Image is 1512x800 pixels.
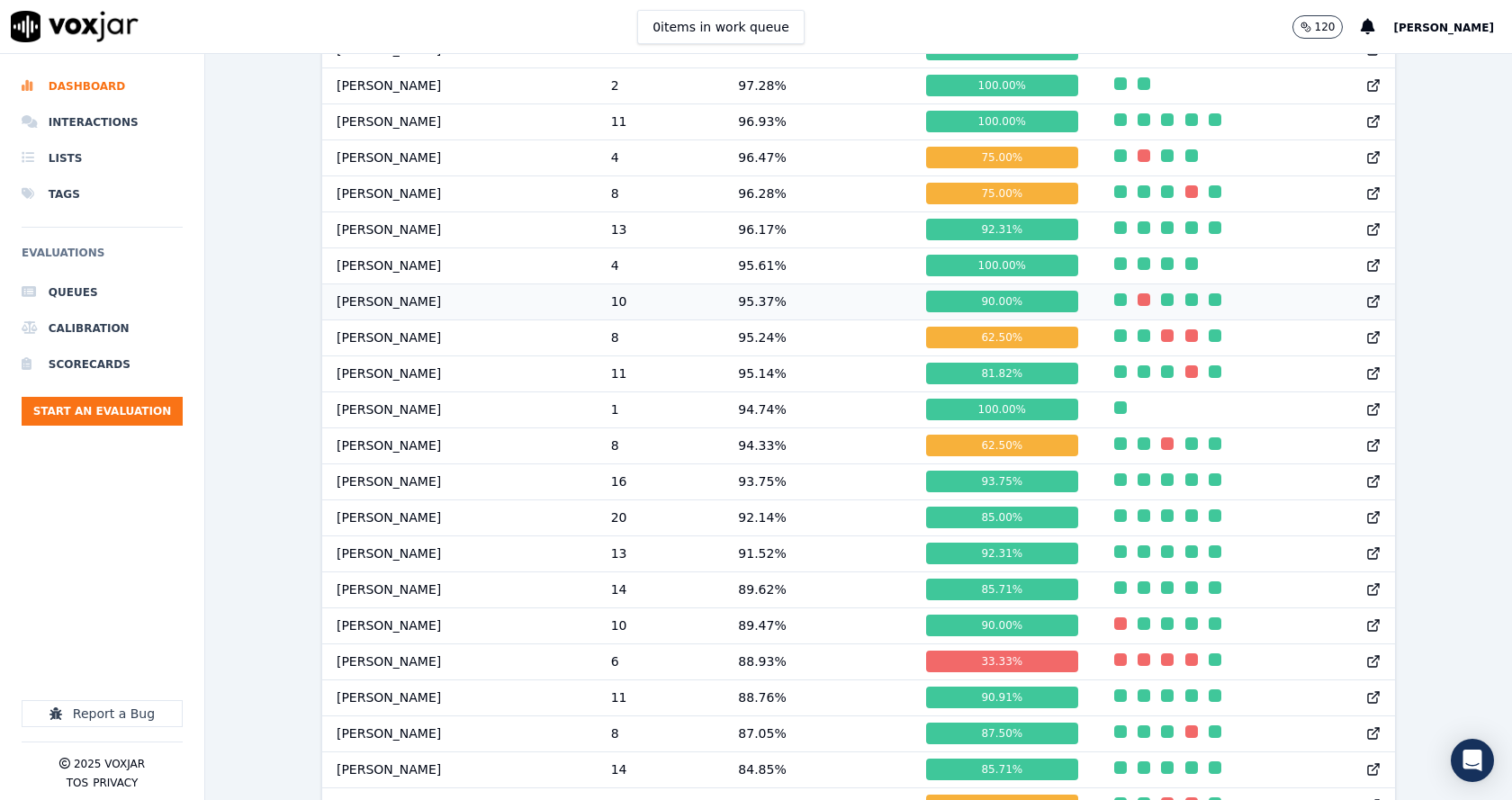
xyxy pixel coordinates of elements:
td: 88.76 % [724,679,912,715]
td: [PERSON_NAME] [322,247,597,283]
td: 96.93 % [724,103,912,139]
td: 94.33 % [724,427,912,463]
img: voxjar logo [11,11,139,42]
td: 13 [597,211,724,247]
td: 88.93 % [724,643,912,679]
button: 120 [1292,15,1362,39]
a: Tags [22,176,183,212]
td: [PERSON_NAME] [322,751,597,787]
td: [PERSON_NAME] [322,175,597,211]
td: 4 [597,139,724,175]
td: 96.47 % [724,139,912,175]
td: 11 [597,679,724,715]
td: 95.14 % [724,355,912,391]
td: [PERSON_NAME] [322,499,597,535]
td: 95.37 % [724,283,912,319]
td: 97.28 % [724,67,912,103]
button: 0items in work queue [637,10,805,44]
td: 14 [597,751,724,787]
td: 4 [597,247,724,283]
td: 89.47 % [724,607,912,643]
div: 100.00 % [926,111,1077,132]
div: 92.31 % [926,219,1077,240]
button: Start an Evaluation [22,397,183,426]
td: [PERSON_NAME] [322,139,597,175]
button: 120 [1292,15,1344,39]
td: 10 [597,607,724,643]
h6: Evaluations [22,242,183,274]
a: Queues [22,274,183,310]
div: 81.82 % [926,363,1077,384]
div: 90.00 % [926,615,1077,636]
td: 89.62 % [724,571,912,607]
td: [PERSON_NAME] [322,607,597,643]
div: 75.00 % [926,147,1077,168]
button: Privacy [93,776,138,790]
a: Interactions [22,104,183,140]
td: [PERSON_NAME] [322,67,597,103]
div: 100.00 % [926,399,1077,420]
td: 11 [597,355,724,391]
div: 85.71 % [926,579,1077,600]
td: 6 [597,643,724,679]
td: [PERSON_NAME] [322,211,597,247]
td: 16 [597,463,724,499]
td: [PERSON_NAME] [322,715,597,751]
div: 85.71 % [926,759,1077,780]
td: [PERSON_NAME] [322,319,597,355]
td: 95.24 % [724,319,912,355]
p: 2025 Voxjar [74,757,145,771]
button: [PERSON_NAME] [1393,16,1512,38]
td: [PERSON_NAME] [322,103,597,139]
a: Lists [22,140,183,176]
div: 85.00 % [926,507,1077,528]
td: 91.52 % [724,535,912,571]
p: 120 [1315,20,1336,34]
td: 13 [597,535,724,571]
div: 75.00 % [926,183,1077,204]
td: [PERSON_NAME] [322,679,597,715]
div: 62.50 % [926,327,1077,348]
td: 84.85 % [724,751,912,787]
div: 87.50 % [926,723,1077,744]
div: Open Intercom Messenger [1451,739,1494,782]
td: [PERSON_NAME] [322,535,597,571]
td: 20 [597,499,724,535]
div: 33.33 % [926,651,1077,672]
td: [PERSON_NAME] [322,391,597,427]
td: 94.74 % [724,391,912,427]
td: 11 [597,103,724,139]
a: Scorecards [22,346,183,382]
span: [PERSON_NAME] [1393,22,1494,34]
td: [PERSON_NAME] [322,643,597,679]
div: 100.00 % [926,75,1077,96]
button: TOS [67,776,88,790]
div: 92.31 % [926,543,1077,564]
button: Report a Bug [22,700,183,727]
td: 93.75 % [724,463,912,499]
td: 8 [597,175,724,211]
td: 2 [597,67,724,103]
td: [PERSON_NAME] [322,571,597,607]
a: Calibration [22,310,183,346]
td: 1 [597,391,724,427]
td: 14 [597,571,724,607]
td: 8 [597,319,724,355]
div: 100.00 % [926,255,1077,276]
div: 62.50 % [926,435,1077,456]
td: 8 [597,715,724,751]
td: 96.28 % [724,175,912,211]
div: 93.75 % [926,471,1077,492]
td: [PERSON_NAME] [322,427,597,463]
a: Dashboard [22,68,183,104]
td: [PERSON_NAME] [322,355,597,391]
td: 92.14 % [724,499,912,535]
td: [PERSON_NAME] [322,283,597,319]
